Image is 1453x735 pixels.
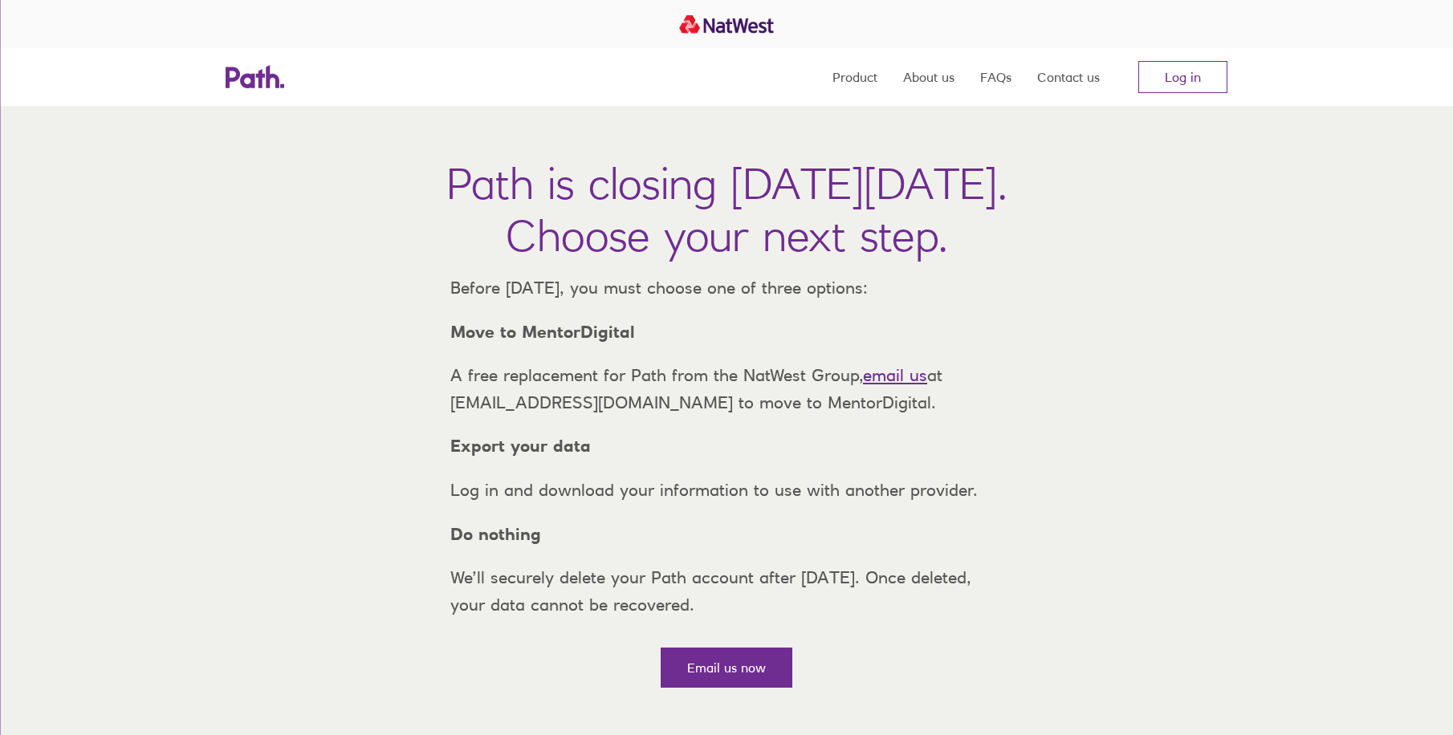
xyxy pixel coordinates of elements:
p: A free replacement for Path from the NatWest Group, at [EMAIL_ADDRESS][DOMAIN_NAME] to move to Me... [438,362,1015,416]
p: Log in and download your information to use with another provider. [438,477,1015,504]
p: We’ll securely delete your Path account after [DATE]. Once deleted, your data cannot be recovered. [438,564,1015,618]
a: Product [832,48,877,106]
p: Before [DATE], you must choose one of three options: [438,274,1015,302]
a: Contact us [1037,48,1100,106]
strong: Do nothing [450,524,541,544]
strong: Move to MentorDigital [450,322,635,342]
a: Log in [1138,61,1227,93]
a: email us [863,365,927,385]
a: Email us now [661,648,792,688]
a: FAQs [980,48,1011,106]
h1: Path is closing [DATE][DATE]. Choose your next step. [446,157,1007,262]
a: About us [903,48,954,106]
strong: Export your data [450,436,591,456]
